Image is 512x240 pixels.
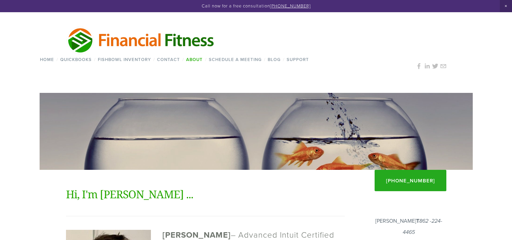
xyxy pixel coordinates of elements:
a: [PHONE_NUMBER] [375,170,446,191]
img: Financial Fitness Consulting [66,25,216,55]
strong: T [416,217,419,225]
span: / [205,56,207,63]
span: / [94,56,96,63]
a: Support [285,55,311,64]
a: Blog [266,55,283,64]
a: Schedule a Meeting [207,55,264,64]
a: Fishbowl Inventory [96,55,153,64]
span: / [153,56,155,63]
em: 862 -224-4465 [403,218,442,235]
p: Call now for a free consultation [13,3,499,9]
span: / [57,56,58,63]
a: [PHONE_NUMBER] [270,3,311,9]
a: Contact [155,55,182,64]
h1: Hi, I'm [PERSON_NAME] ... [66,186,345,202]
h1: About [66,123,447,140]
span: / [283,56,285,63]
a: About [184,55,205,64]
a: Home [38,55,57,64]
span: / [264,56,266,63]
a: QuickBooks [58,55,94,64]
span: / [182,56,184,63]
